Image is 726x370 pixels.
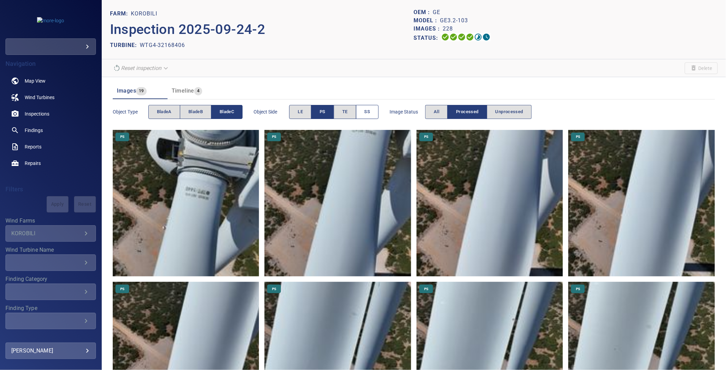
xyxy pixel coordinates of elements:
[5,155,96,171] a: repairs noActive
[5,284,96,300] div: Finding Category
[110,62,172,74] div: Reset inspection
[136,87,147,95] span: 19
[450,33,458,41] svg: Data Formatted 100%
[140,41,185,49] p: WTG4-32168406
[5,186,96,193] h4: Filters
[188,108,203,116] span: bladeB
[117,87,136,94] span: Images
[5,225,96,242] div: Wind Farms
[121,65,161,71] em: Reset inspection
[148,105,180,119] button: bladeA
[148,105,243,119] div: objectType
[334,105,356,119] button: TE
[25,143,41,150] span: Reports
[110,19,414,40] p: Inspection 2025-09-24-2
[5,106,96,122] a: inspections noActive
[466,33,474,41] svg: ML Processing 100%
[434,108,439,116] span: All
[110,41,140,49] p: TURBINE:
[5,218,96,224] label: Wind Farms
[254,108,289,115] span: Object Side
[414,25,443,33] p: Images :
[5,139,96,155] a: reports noActive
[268,134,280,139] span: PS
[11,345,90,356] div: [PERSON_NAME]
[25,127,43,134] span: Findings
[25,77,46,84] span: Map View
[356,105,379,119] button: SS
[5,247,96,253] label: Wind Turbine Name
[685,62,718,74] span: Unable to delete the inspection due to your user permissions
[425,105,532,119] div: imageStatus
[25,110,49,117] span: Inspections
[487,105,532,119] button: Unprocessed
[572,287,584,291] span: PS
[495,108,523,116] span: Unprocessed
[25,160,41,167] span: Repairs
[268,287,280,291] span: PS
[5,73,96,89] a: map noActive
[414,8,433,16] p: OEM :
[5,306,96,311] label: Finding Type
[180,105,211,119] button: bladeB
[443,25,453,33] p: 228
[131,10,157,18] p: KOROBILI
[458,33,466,41] svg: Selecting 100%
[5,60,96,67] h4: Navigation
[25,94,54,101] span: Wind Turbines
[5,254,96,271] div: Wind Turbine Name
[37,17,64,24] img: more-logo
[482,33,491,41] svg: Classification 0%
[157,108,172,116] span: bladeA
[211,105,243,119] button: bladeC
[110,62,172,74] div: Unable to reset the inspection due to its current status
[474,33,482,41] svg: Matching 5%
[320,108,325,116] span: PS
[289,105,311,119] button: LE
[414,16,440,25] p: Model :
[11,230,82,237] div: KOROBILI
[5,122,96,139] a: findings noActive
[440,16,468,25] p: GE3.2-103
[194,87,202,95] span: 4
[172,87,194,94] span: Timeline
[414,33,441,43] p: Status:
[289,105,379,119] div: objectSide
[5,276,96,282] label: Finding Category
[220,108,234,116] span: bladeC
[342,108,348,116] span: TE
[572,134,584,139] span: PS
[456,108,478,116] span: Processed
[390,108,425,115] span: Image Status
[116,134,128,139] span: PS
[425,105,448,119] button: All
[420,287,432,291] span: PS
[5,38,96,55] div: more
[433,8,441,16] p: GE
[441,33,450,41] svg: Uploading 100%
[5,89,96,106] a: windturbines noActive
[365,108,370,116] span: SS
[311,105,334,119] button: PS
[110,10,131,18] p: FARM:
[298,108,303,116] span: LE
[116,287,128,291] span: PS
[5,313,96,329] div: Finding Type
[420,134,432,139] span: PS
[447,105,487,119] button: Processed
[113,108,148,115] span: Object type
